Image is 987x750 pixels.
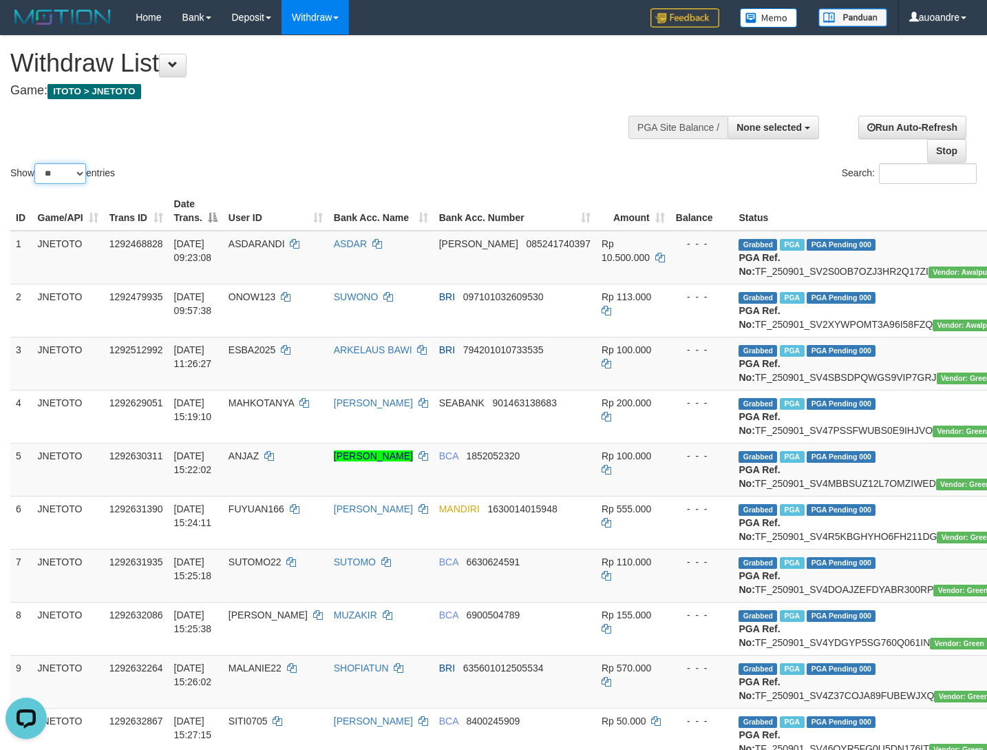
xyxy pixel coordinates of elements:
span: Marked by auowiliam [780,557,804,569]
a: [PERSON_NAME] [334,503,413,514]
select: Showentries [34,163,86,184]
span: SITI0705 [229,716,268,727]
span: PGA Pending [807,292,875,304]
span: ONOW123 [229,291,275,302]
span: Marked by auowahyu [780,398,804,410]
span: [PERSON_NAME] [439,238,518,249]
th: Bank Acc. Number: activate to sort column ascending [434,191,596,231]
span: 1292512992 [109,344,163,355]
span: Rp 155.000 [602,610,651,621]
img: panduan.png [818,8,887,27]
span: PGA Pending [807,239,875,251]
button: None selected [728,116,819,139]
h4: Game: [10,84,644,98]
span: Marked by auowiliam [780,239,804,251]
a: Run Auto-Refresh [858,116,966,139]
span: 1292631390 [109,503,163,514]
a: SHOFIATUN [334,663,389,674]
img: MOTION_logo.png [10,7,115,28]
td: 5 [10,443,32,496]
span: Marked by auofahmi [780,345,804,357]
span: Rp 50.000 [602,716,646,727]
div: - - - [676,343,728,357]
td: JNETOTO [32,337,104,390]
b: PGA Ref. No: [739,464,780,489]
span: PGA Pending [807,504,875,516]
span: PGA Pending [807,345,875,357]
span: Marked by auofahmi [780,292,804,304]
span: Rp 100.000 [602,450,651,461]
span: Rp 555.000 [602,503,651,514]
span: [DATE] 15:25:38 [174,610,212,634]
span: Copy 085241740397 to clipboard [527,238,591,249]
td: JNETOTO [32,602,104,655]
div: - - - [676,396,728,410]
span: [DATE] 11:26:27 [174,344,212,369]
span: Grabbed [739,292,777,304]
th: ID [10,191,32,231]
th: Bank Acc. Name: activate to sort column ascending [328,191,434,231]
span: 1292468828 [109,238,163,249]
th: User ID: activate to sort column ascending [223,191,328,231]
label: Search: [842,163,977,184]
div: PGA Site Balance / [628,116,728,139]
b: PGA Ref. No: [739,676,780,701]
span: Copy 6630624591 to clipboard [466,556,520,567]
div: - - - [676,502,728,516]
td: 3 [10,337,32,390]
span: Copy 1852052320 to clipboard [466,450,520,461]
a: SUTOMO [334,556,376,567]
span: Copy 901463138683 to clipboard [493,397,557,408]
span: 1292632867 [109,716,163,727]
td: 2 [10,284,32,337]
th: Amount: activate to sort column ascending [596,191,670,231]
label: Show entries [10,163,115,184]
span: Copy 635601012505534 to clipboard [463,663,544,674]
span: Marked by auowahyu [780,451,804,463]
td: JNETOTO [32,549,104,602]
span: 1292630311 [109,450,163,461]
span: FUYUAN166 [229,503,284,514]
span: MALANIE22 [229,663,282,674]
span: BCA [439,450,458,461]
span: Grabbed [739,239,777,251]
span: Rp 110.000 [602,556,651,567]
div: - - - [676,449,728,463]
span: Copy 8400245909 to clipboard [466,716,520,727]
span: Marked by auowiliam [780,504,804,516]
td: 7 [10,549,32,602]
div: - - - [676,661,728,675]
span: Marked by auowiliam [780,610,804,622]
span: Rp 570.000 [602,663,651,674]
div: - - - [676,714,728,728]
div: - - - [676,290,728,304]
span: MANDIRI [439,503,480,514]
a: [PERSON_NAME] [334,716,413,727]
span: BCA [439,556,458,567]
span: PGA Pending [807,610,875,622]
span: [DATE] 15:19:10 [174,397,212,422]
span: None selected [736,122,802,133]
span: PGA Pending [807,663,875,675]
span: BRI [439,291,455,302]
span: BCA [439,716,458,727]
a: Stop [927,139,966,163]
span: [DATE] 15:26:02 [174,663,212,687]
td: 6 [10,496,32,549]
span: [DATE] 15:25:18 [174,556,212,581]
input: Search: [879,163,977,184]
div: - - - [676,608,728,622]
th: Balance [670,191,734,231]
span: Copy 6900504789 to clipboard [466,610,520,621]
span: Marked by auowiliam [780,716,804,728]
a: MUZAKIR [334,610,377,621]
span: PGA Pending [807,716,875,728]
span: Copy 794201010733535 to clipboard [463,344,544,355]
span: PGA Pending [807,557,875,569]
span: ESBA2025 [229,344,276,355]
span: Rp 113.000 [602,291,651,302]
span: 1292631935 [109,556,163,567]
span: Rp 100.000 [602,344,651,355]
span: Grabbed [739,398,777,410]
b: PGA Ref. No: [739,517,780,542]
